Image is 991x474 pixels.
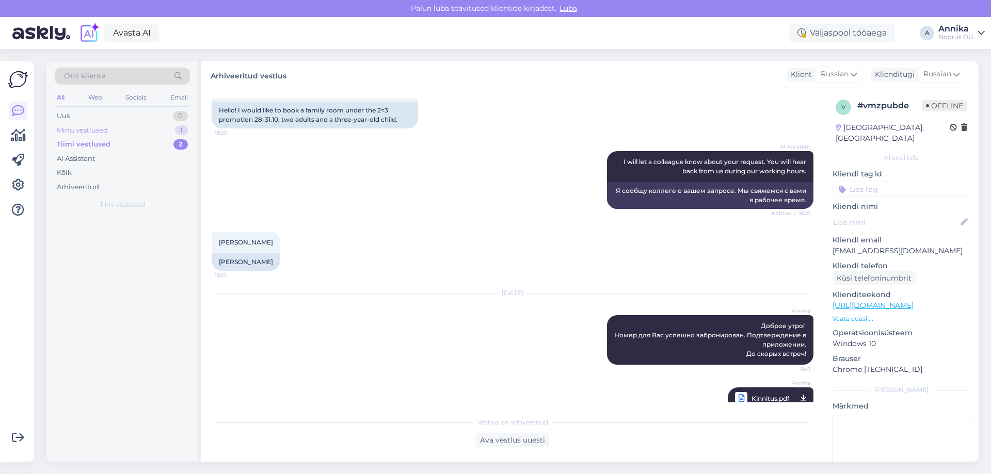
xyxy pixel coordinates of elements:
span: Russian [923,69,951,80]
p: Kliendi nimi [833,201,970,212]
div: A [920,26,934,40]
img: explore-ai [78,22,100,44]
div: Email [168,91,190,104]
p: Kliendi telefon [833,260,970,271]
div: Я сообщу коллеге о вашем запросе. Мы свяжемся с вами в рабочее время. [607,182,813,209]
input: Lisa tag [833,182,970,197]
div: Tiimi vestlused [57,139,110,150]
p: Klienditeekond [833,289,970,300]
div: Minu vestlused [57,125,108,136]
div: 1 [175,125,188,136]
div: All [55,91,67,104]
div: AI Assistent [57,154,95,164]
p: Operatsioonisüsteem [833,328,970,338]
div: Küsi telefoninumbrit [833,271,916,285]
div: Kliendi info [833,153,970,162]
div: [PERSON_NAME] [212,253,280,271]
span: Vestlus on arhiveeritud [477,418,548,427]
div: Noorus OÜ [938,33,973,41]
span: Luba [556,4,580,13]
div: Väljaspool tööaega [789,24,895,42]
span: 18:20 [215,129,253,137]
span: I will let a colleague know about your request. You will hear back from us during our working hours. [624,158,808,175]
input: Lisa nimi [833,217,958,228]
div: 2 [173,139,188,150]
span: v [841,103,845,111]
span: 18:21 [215,271,253,279]
a: AnnikaNoorus OÜ [938,25,985,41]
div: [GEOGRAPHIC_DATA], [GEOGRAPHIC_DATA] [836,122,950,144]
div: Uus [57,111,70,121]
div: Annika [938,25,973,33]
a: Avasta AI [104,24,159,42]
div: Hello! I would like to book a family room under the 2=3 promotion 28-31.10, two adults and a thre... [212,102,418,128]
span: Annika [772,379,810,387]
p: Kliendi tag'id [833,169,970,179]
div: [DATE] [212,288,813,298]
img: Askly Logo [8,70,28,89]
span: AI Assistent [772,143,810,151]
span: Russian [821,69,849,80]
p: Vaata edasi ... [833,314,970,323]
div: Kõik [57,168,72,178]
span: Tiimi vestlused [100,200,146,209]
div: Arhiveeritud [57,182,99,192]
span: Nähtud ✓ 18:21 [772,209,810,217]
p: Windows 10 [833,338,970,349]
p: Chrome [TECHNICAL_ID] [833,364,970,375]
p: [EMAIL_ADDRESS][DOMAIN_NAME] [833,246,970,256]
span: 8:41 [772,365,810,373]
a: [URL][DOMAIN_NAME] [833,301,914,310]
span: Otsi kliente [64,71,105,81]
div: Klient [787,69,812,80]
div: [PERSON_NAME] [833,385,970,395]
label: Arhiveeritud vestlus [211,68,286,81]
p: Märkmed [833,401,970,412]
div: Ava vestlus uuesti [476,433,549,447]
div: Web [86,91,104,104]
p: Kliendi email [833,235,970,246]
span: Kinnitus.pdf [752,392,789,405]
span: Annika [772,307,810,315]
div: Klienditugi [871,69,915,80]
div: Socials [123,91,149,104]
div: # vmzpubde [857,100,922,112]
span: [PERSON_NAME] [219,238,273,246]
span: Offline [922,100,967,111]
p: Brauser [833,353,970,364]
a: AnnikaKinnitus.pdf8:41 [728,387,813,410]
div: 0 [173,111,188,121]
